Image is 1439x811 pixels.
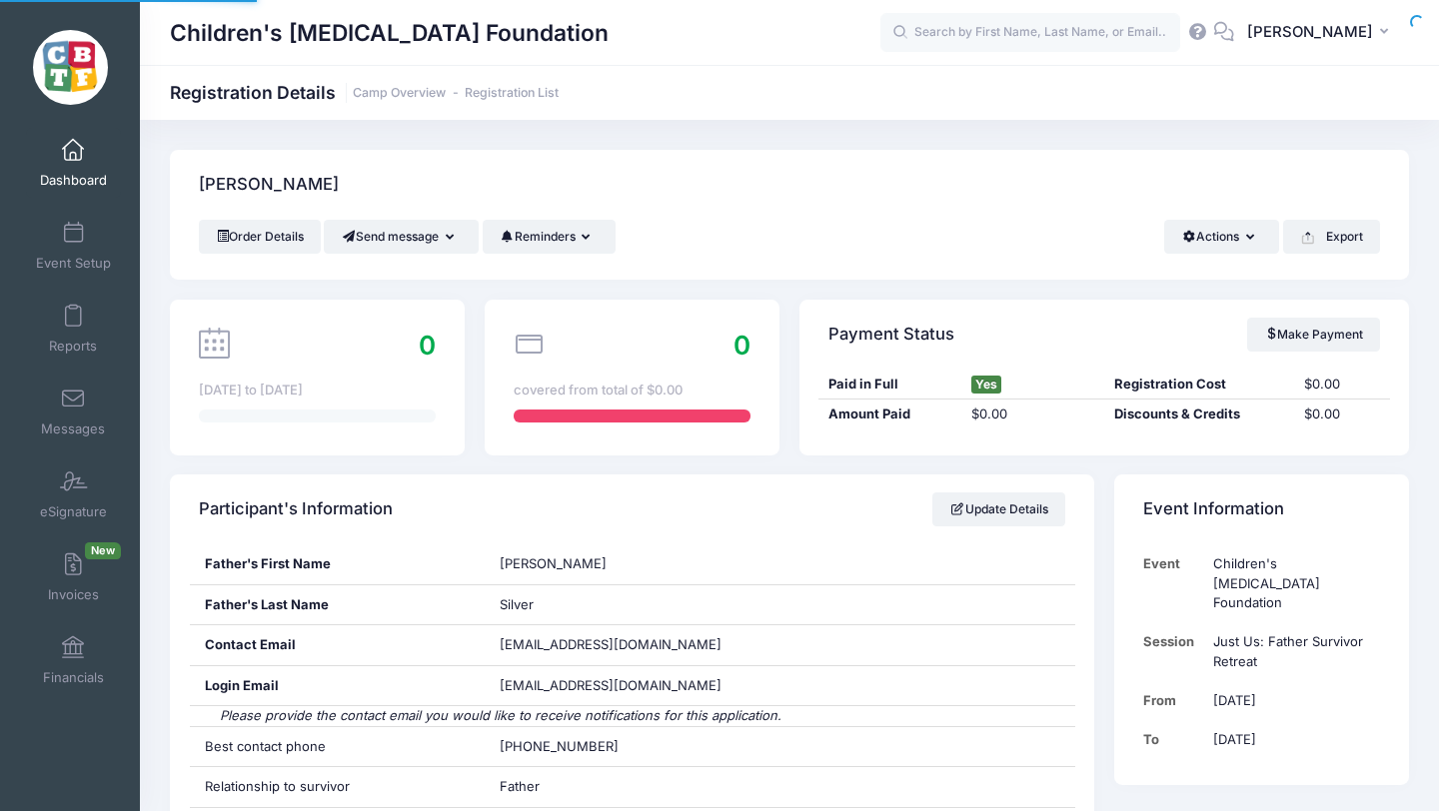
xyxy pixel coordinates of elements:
[26,625,121,695] a: Financials
[170,10,609,56] h1: Children's [MEDICAL_DATA] Foundation
[199,157,339,214] h4: [PERSON_NAME]
[1294,405,1389,424] div: $0.00
[190,585,485,625] div: Father's Last Name
[500,636,721,652] span: [EMAIL_ADDRESS][DOMAIN_NAME]
[419,330,436,361] span: 0
[26,128,121,198] a: Dashboard
[49,338,97,355] span: Reports
[1283,220,1380,254] button: Export
[43,669,104,686] span: Financials
[880,13,1180,53] input: Search by First Name, Last Name, or Email...
[40,172,107,189] span: Dashboard
[190,727,485,767] div: Best contact phone
[932,492,1065,526] a: Update Details
[514,381,750,401] div: covered from total of $0.00
[1247,318,1380,352] a: Make Payment
[353,86,446,101] a: Camp Overview
[33,30,108,105] img: Children's Brain Tumor Foundation
[961,405,1104,424] div: $0.00
[324,220,479,254] button: Send message
[500,596,534,612] span: Silver
[733,330,750,361] span: 0
[828,306,954,363] h4: Payment Status
[199,220,321,254] a: Order Details
[26,377,121,446] a: Messages
[48,586,99,603] span: Invoices
[1204,544,1380,622] td: Children's [MEDICAL_DATA] Foundation
[500,555,607,571] span: [PERSON_NAME]
[26,211,121,281] a: Event Setup
[190,666,485,706] div: Login Email
[1104,405,1294,424] div: Discounts & Credits
[1164,220,1279,254] button: Actions
[1294,375,1389,395] div: $0.00
[26,459,121,529] a: eSignature
[199,381,436,401] div: [DATE] to [DATE]
[500,738,619,754] span: [PHONE_NUMBER]
[190,706,1075,726] div: Please provide the contact email you would like to receive notifications for this application.
[1104,375,1294,395] div: Registration Cost
[40,503,107,520] span: eSignature
[483,220,616,254] button: Reminders
[1143,544,1204,622] td: Event
[1143,622,1204,681] td: Session
[190,625,485,665] div: Contact Email
[190,544,485,584] div: Father's First Name
[26,542,121,612] a: InvoicesNew
[199,481,393,538] h4: Participant's Information
[1247,21,1373,43] span: [PERSON_NAME]
[170,82,559,103] h1: Registration Details
[26,294,121,364] a: Reports
[1234,10,1409,56] button: [PERSON_NAME]
[500,676,749,696] span: [EMAIL_ADDRESS][DOMAIN_NAME]
[500,778,540,794] span: Father
[36,255,111,272] span: Event Setup
[41,420,105,437] span: Messages
[1143,720,1204,759] td: To
[1204,622,1380,681] td: Just Us: Father Survivor Retreat
[818,405,961,424] div: Amount Paid
[971,376,1001,394] span: Yes
[1204,681,1380,720] td: [DATE]
[85,542,121,559] span: New
[818,375,961,395] div: Paid in Full
[1204,720,1380,759] td: [DATE]
[1143,681,1204,720] td: From
[1143,481,1284,538] h4: Event Information
[465,86,559,101] a: Registration List
[190,767,485,807] div: Relationship to survivor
